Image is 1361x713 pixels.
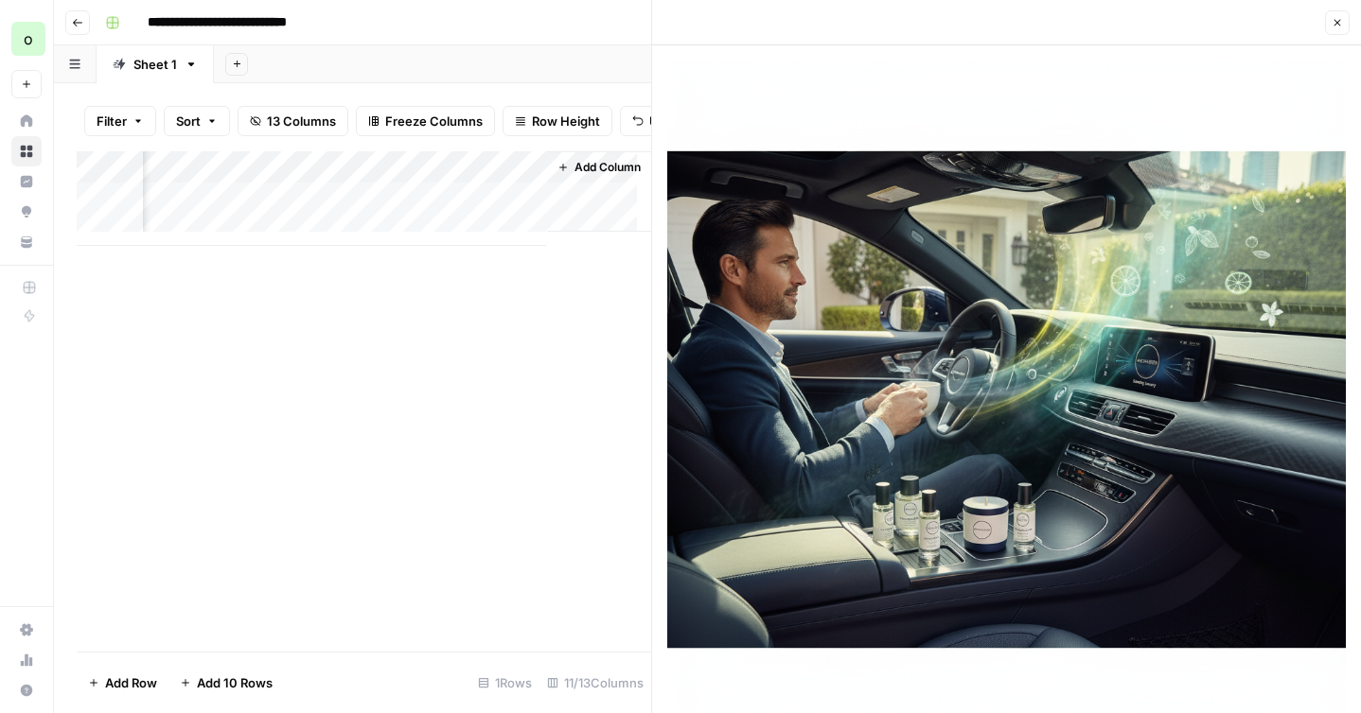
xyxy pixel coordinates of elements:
a: Insights [11,166,42,197]
span: Freeze Columns [385,112,483,130]
span: Add Row [105,673,157,692]
span: 13 Columns [267,112,336,130]
a: Opportunities [11,197,42,227]
button: Add Row [77,668,168,698]
a: Home [11,106,42,136]
span: Row Height [532,112,600,130]
div: 1 Rows [470,668,539,698]
button: Add Column [550,155,648,180]
button: Add 10 Rows [168,668,284,698]
span: Sort [176,112,201,130]
a: Browse [11,136,42,166]
button: Row Height [503,106,612,136]
span: o [24,27,33,50]
span: Add Column [574,159,641,176]
button: Undo [620,106,694,136]
a: Your Data [11,227,42,257]
button: Help + Support [11,675,42,705]
span: Add 10 Rows [197,673,273,692]
button: Freeze Columns [356,106,495,136]
button: 13 Columns [238,106,348,136]
div: 11/13 Columns [539,668,651,698]
button: Workspace: opascope [11,15,42,62]
a: Sheet 1 [97,45,214,83]
a: Usage [11,645,42,675]
button: Filter [84,106,156,136]
div: Sheet 1 [133,55,177,74]
a: Settings [11,615,42,645]
button: Sort [164,106,230,136]
span: Filter [97,112,127,130]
